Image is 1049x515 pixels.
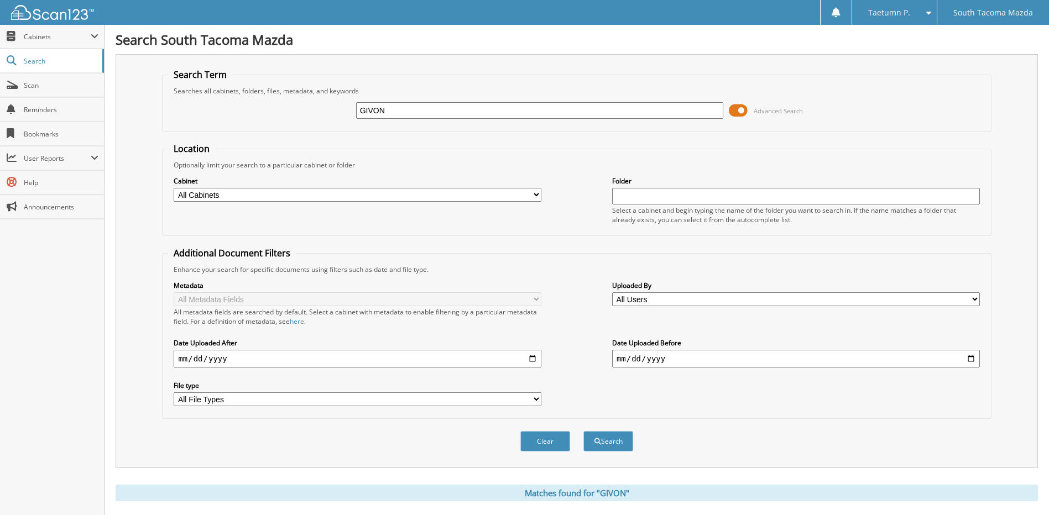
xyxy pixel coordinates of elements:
[116,30,1038,49] h1: Search South Tacoma Mazda
[24,154,91,163] span: User Reports
[168,265,985,274] div: Enhance your search for specific documents using filters such as date and file type.
[168,160,985,170] div: Optionally limit your search to a particular cabinet or folder
[612,176,980,186] label: Folder
[11,5,94,20] img: scan123-logo-white.svg
[174,281,541,290] label: Metadata
[24,32,91,41] span: Cabinets
[754,107,803,115] span: Advanced Search
[24,178,98,187] span: Help
[174,350,541,367] input: start
[24,56,97,66] span: Search
[583,431,633,451] button: Search
[174,307,541,326] div: All metadata fields are searched by default. Select a cabinet with metadata to enable filtering b...
[290,317,304,326] a: here
[24,202,98,212] span: Announcements
[612,350,980,367] input: end
[168,143,215,155] legend: Location
[868,9,910,16] span: Taetumn P.
[168,69,232,81] legend: Search Term
[168,86,985,96] div: Searches all cabinets, folders, files, metadata, and keywords
[174,381,541,390] label: File type
[612,206,980,224] div: Select a cabinet and begin typing the name of the folder you want to search in. If the name match...
[174,338,541,348] label: Date Uploaded After
[520,431,570,451] button: Clear
[24,105,98,114] span: Reminders
[24,81,98,90] span: Scan
[174,176,541,186] label: Cabinet
[612,338,980,348] label: Date Uploaded Before
[953,9,1033,16] span: South Tacoma Mazda
[116,485,1038,501] div: Matches found for "GIVON"
[24,129,98,139] span: Bookmarks
[612,281,980,290] label: Uploaded By
[168,247,296,259] legend: Additional Document Filters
